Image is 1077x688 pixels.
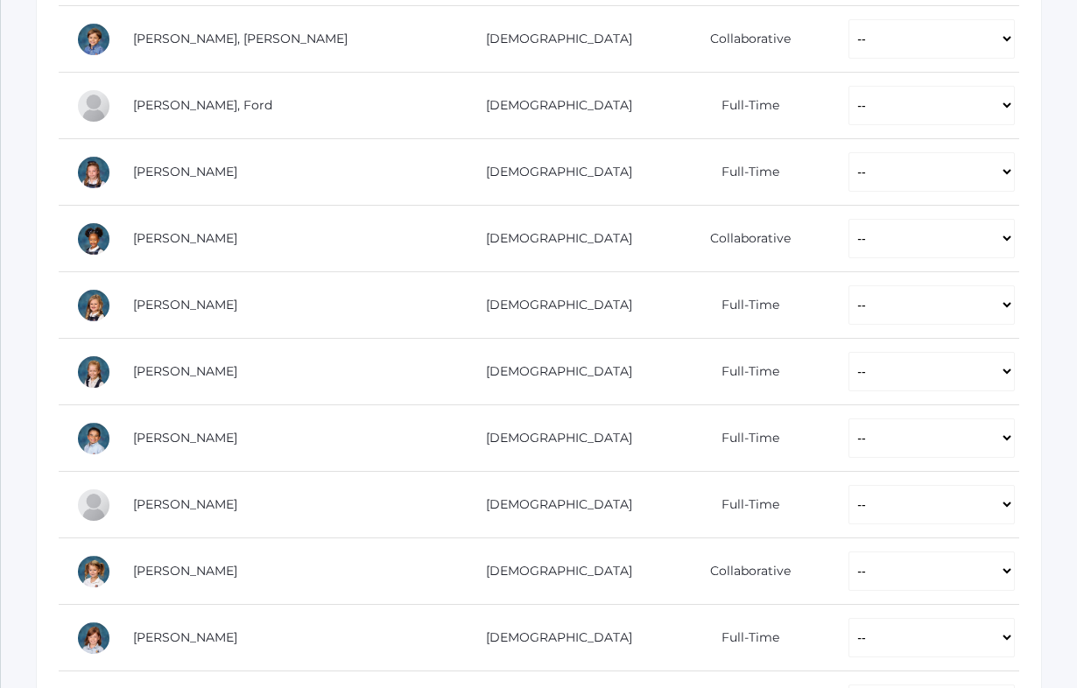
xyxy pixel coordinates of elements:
[450,339,657,405] td: [DEMOGRAPHIC_DATA]
[450,472,657,538] td: [DEMOGRAPHIC_DATA]
[76,355,111,390] div: Hazel Porter
[133,230,237,246] a: [PERSON_NAME]
[450,538,657,605] td: [DEMOGRAPHIC_DATA]
[133,430,237,446] a: [PERSON_NAME]
[76,88,111,123] div: Ford Ferris
[656,139,831,206] td: Full-Time
[133,363,237,379] a: [PERSON_NAME]
[656,73,831,139] td: Full-Time
[133,297,237,312] a: [PERSON_NAME]
[656,206,831,272] td: Collaborative
[450,206,657,272] td: [DEMOGRAPHIC_DATA]
[450,272,657,339] td: [DEMOGRAPHIC_DATA]
[133,629,237,645] a: [PERSON_NAME]
[76,488,111,523] div: Oliver Smith
[656,605,831,671] td: Full-Time
[450,605,657,671] td: [DEMOGRAPHIC_DATA]
[656,6,831,73] td: Collaborative
[133,496,237,512] a: [PERSON_NAME]
[450,73,657,139] td: [DEMOGRAPHIC_DATA]
[450,6,657,73] td: [DEMOGRAPHIC_DATA]
[76,221,111,256] div: Crue Harris
[133,563,237,579] a: [PERSON_NAME]
[656,405,831,472] td: Full-Time
[450,139,657,206] td: [DEMOGRAPHIC_DATA]
[76,288,111,323] div: Gracelyn Lavallee
[76,421,111,456] div: Noah Rosas
[76,554,111,589] div: Kiana Taylor
[656,339,831,405] td: Full-Time
[76,155,111,190] div: Lyla Foster
[656,272,831,339] td: Full-Time
[656,538,831,605] td: Collaborative
[133,164,237,179] a: [PERSON_NAME]
[76,22,111,57] div: Austen Crosby
[76,621,111,656] div: Chloe Vick
[450,405,657,472] td: [DEMOGRAPHIC_DATA]
[133,97,272,113] a: [PERSON_NAME], Ford
[133,31,348,46] a: [PERSON_NAME], [PERSON_NAME]
[656,472,831,538] td: Full-Time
